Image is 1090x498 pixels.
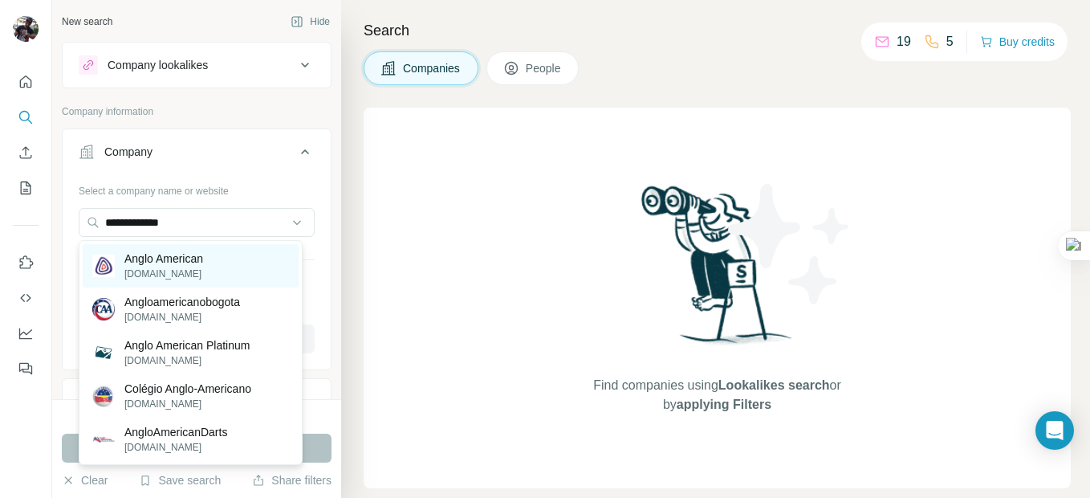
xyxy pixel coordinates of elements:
button: Clear [62,472,108,488]
p: 19 [897,32,911,51]
button: Use Surfe on LinkedIn [13,248,39,277]
img: Surfe Illustration - Woman searching with binoculars [634,182,801,361]
div: Open Intercom Messenger [1035,411,1074,450]
button: Buy credits [980,31,1055,53]
div: New search [62,14,112,29]
span: People [526,60,563,76]
img: Anglo American Platinum [92,341,115,364]
button: Enrich CSV [13,138,39,167]
p: AngloAmericanDarts [124,424,227,440]
h4: Search [364,19,1071,42]
p: Company information [62,104,331,119]
img: Colégio Anglo-Americano [92,385,115,407]
button: Hide [279,10,341,34]
p: 5 [946,32,954,51]
span: Find companies using or by [588,376,845,414]
button: Share filters [252,472,331,488]
span: Lookalikes search [718,378,830,392]
p: [DOMAIN_NAME] [124,310,240,325]
div: Company lookalikes [108,57,208,73]
img: Anglo American [92,255,115,277]
p: Anglo American Platinum [124,337,250,353]
p: [DOMAIN_NAME] [124,353,250,368]
img: Angloamericanobogota [92,298,115,320]
button: Save search [139,472,221,488]
button: Dashboard [13,319,39,348]
p: Anglo American [124,251,203,267]
img: Avatar [13,16,39,42]
img: AngloAmericanDarts [92,436,115,443]
button: Search [13,103,39,132]
div: Company [104,144,153,160]
button: Company lookalikes [63,46,331,84]
p: [DOMAIN_NAME] [124,397,251,411]
p: [DOMAIN_NAME] [124,267,203,281]
p: Angloamericanobogota [124,294,240,310]
button: My lists [13,173,39,202]
p: [DOMAIN_NAME] [124,440,227,455]
span: applying Filters [677,398,771,411]
button: Company [63,133,331,178]
img: Surfe Illustration - Stars [718,172,862,316]
button: Quick start [13,67,39,96]
span: Companies [403,60,462,76]
button: Industry [63,382,331,421]
button: Feedback [13,354,39,383]
p: Colégio Anglo-Americano [124,381,251,397]
button: Use Surfe API [13,284,39,312]
div: Select a company name or website [79,178,315,198]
